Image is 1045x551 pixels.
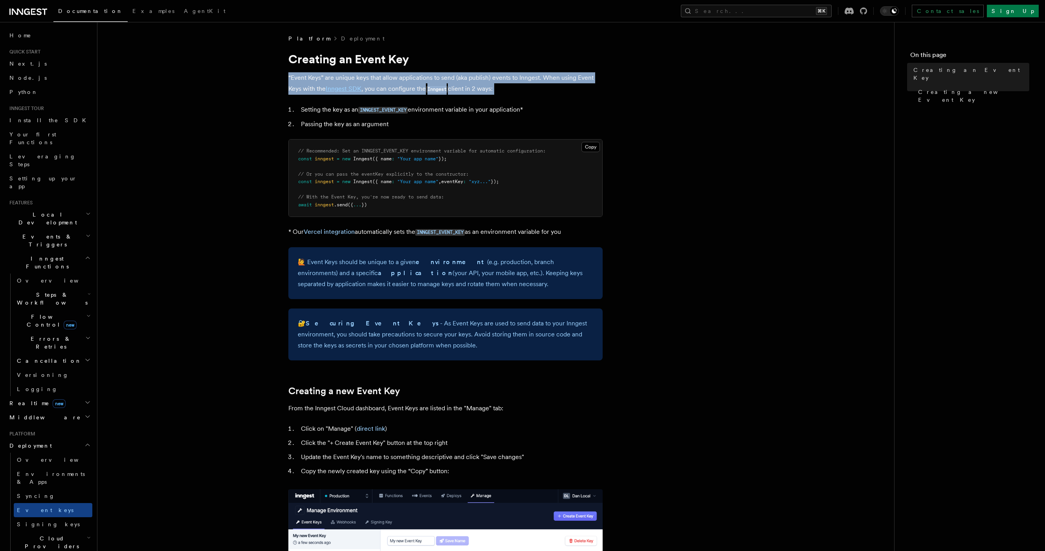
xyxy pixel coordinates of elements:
[6,28,92,42] a: Home
[6,57,92,71] a: Next.js
[397,156,438,162] span: "Your app name"
[913,66,1029,82] span: Creating an Event Key
[6,410,92,424] button: Middleware
[14,291,88,307] span: Steps & Workflows
[357,425,385,432] a: direct link
[14,332,92,354] button: Errors & Retries
[6,127,92,149] a: Your first Functions
[348,202,353,208] span: ({
[299,466,603,477] li: Copy the newly created key using the “Copy” button:
[6,233,86,248] span: Events & Triggers
[372,179,392,184] span: ({ name
[392,179,394,184] span: :
[298,257,593,290] p: 🙋 Event Keys should be unique to a given (e.g. production, branch environments) and a specific (y...
[438,156,447,162] span: });
[392,156,394,162] span: :
[416,258,487,266] strong: environment
[288,72,603,95] p: “Event Keys” are unique keys that allow applications to send (aka publish) events to Inngest. Whe...
[315,156,334,162] span: inngest
[6,208,92,230] button: Local Development
[14,274,92,288] a: Overview
[9,153,76,167] span: Leveraging Steps
[14,368,92,382] a: Versioning
[14,503,92,517] a: Event keys
[438,179,441,184] span: ,
[6,413,81,421] span: Middleware
[361,202,367,208] span: })
[14,288,92,310] button: Steps & Workflows
[9,131,56,145] span: Your first Functions
[463,179,466,184] span: :
[179,2,230,21] a: AgentKit
[184,8,225,14] span: AgentKit
[326,85,361,92] a: Inngest SDK
[337,179,339,184] span: =
[6,105,44,112] span: Inngest tour
[353,202,361,208] span: ...
[6,149,92,171] a: Leveraging Steps
[415,228,465,235] a: INNGEST_EVENT_KEY
[14,335,85,351] span: Errors & Retries
[288,52,603,66] h1: Creating an Event Key
[6,171,92,193] a: Setting up your app
[341,35,385,42] a: Deployment
[397,179,438,184] span: "Your app name"
[14,357,82,365] span: Cancellation
[681,5,832,17] button: Search...⌘K
[304,228,355,235] a: Vercel integration
[17,277,98,284] span: Overview
[342,179,350,184] span: new
[288,226,603,238] p: * Our automatically sets the as an environment variable for you
[14,382,92,396] a: Logging
[299,452,603,463] li: Update the Event Key's name to something descriptive and click "Save changes"
[14,453,92,467] a: Overview
[288,403,603,414] p: From the Inngest Cloud dashboard, Event Keys are listed in the "Manage" tab:
[6,252,92,274] button: Inngest Functions
[9,117,91,123] span: Install the SDK
[6,49,40,55] span: Quick start
[910,63,1029,85] a: Creating an Event Key
[378,269,453,277] strong: application
[298,179,312,184] span: const
[880,6,899,16] button: Toggle dark mode
[288,35,330,42] span: Platform
[6,439,92,453] button: Deployment
[372,156,392,162] span: ({ name
[58,8,123,14] span: Documentation
[6,85,92,99] a: Python
[64,321,77,329] span: new
[14,489,92,503] a: Syncing
[342,156,350,162] span: new
[14,354,92,368] button: Cancellation
[298,156,312,162] span: const
[9,31,31,39] span: Home
[53,2,128,22] a: Documentation
[353,179,372,184] span: Inngest
[915,85,1029,107] a: Creating a new Event Key
[298,202,312,208] span: await
[14,517,92,531] a: Signing keys
[9,75,47,81] span: Node.js
[53,399,66,408] span: new
[358,106,408,113] a: INNGEST_EVENT_KEY
[6,200,33,206] span: Features
[816,7,827,15] kbd: ⌘K
[298,171,469,177] span: // Or you can pass the eventKey explicitly to the constructor:
[6,431,35,437] span: Platform
[6,274,92,396] div: Inngest Functions
[298,318,593,351] p: 🔐 - As Event Keys are used to send data to your Inngest environment, you should take precautions ...
[6,211,86,226] span: Local Development
[9,89,38,95] span: Python
[17,372,69,378] span: Versioning
[14,467,92,489] a: Environments & Apps
[17,457,98,463] span: Overview
[441,179,463,184] span: eventKey
[298,194,444,200] span: // With the Event Key, you're now ready to send data:
[306,320,440,327] strong: Securing Event Keys
[299,423,603,434] li: Click on "Manage" ( )
[299,437,603,448] li: Click the "+ Create Event Key" button at the top right
[299,119,603,130] li: Passing the key as an argument
[6,399,66,407] span: Realtime
[9,61,47,67] span: Next.js
[17,521,80,527] span: Signing keys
